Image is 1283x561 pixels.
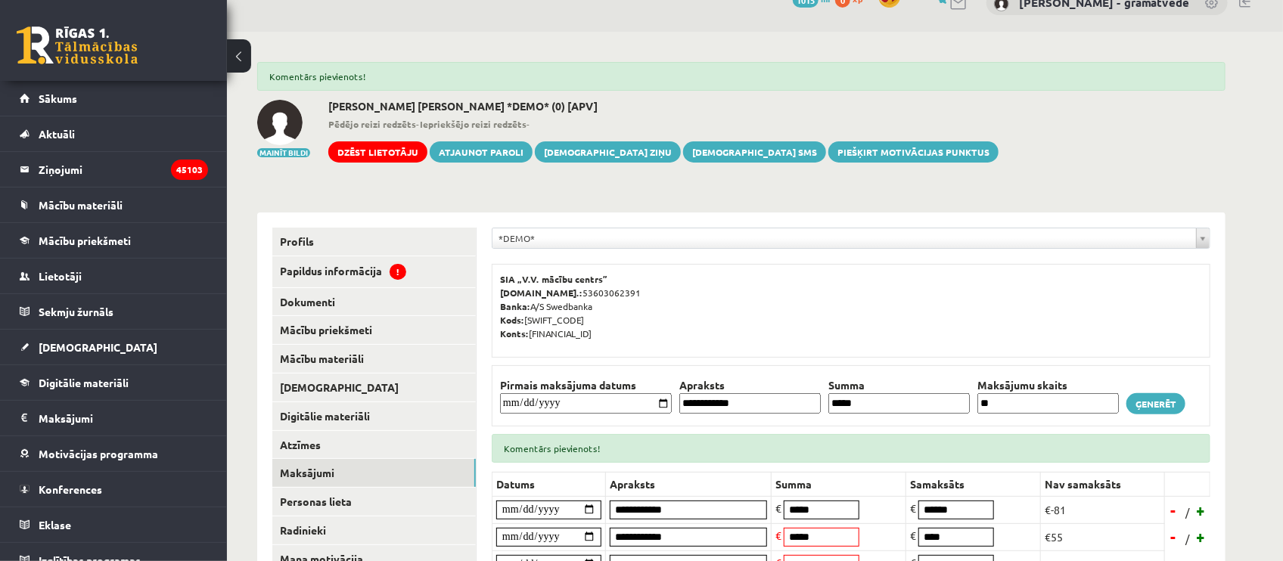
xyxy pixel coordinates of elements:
[500,287,582,299] b: [DOMAIN_NAME].:
[272,373,476,401] a: [DEMOGRAPHIC_DATA]
[328,117,999,131] span: - -
[500,272,1202,340] p: 53603062391 A/S Swedbanka [SWIFT_CODE] [FINANCIAL_ID]
[492,434,1210,463] div: Komentārs pievienots!
[390,264,406,280] span: !
[257,62,1226,91] div: Komentārs pievienots!
[39,518,71,532] span: Eklase
[1126,393,1185,414] a: Ģenerēt
[20,259,208,293] a: Lietotāji
[20,436,208,471] a: Motivācijas programma
[39,127,75,141] span: Aktuāli
[20,330,208,364] a: [DEMOGRAPHIC_DATA]
[1194,525,1209,548] a: +
[910,528,916,542] span: €
[39,482,102,496] span: Konferences
[1041,496,1165,523] td: €-81
[272,228,476,256] a: Profils
[39,198,123,212] span: Mācību materiāli
[1041,523,1165,550] td: €55
[606,472,772,496] th: Apraksts
[272,516,476,544] a: Radinieki
[828,141,999,163] a: Piešķirt motivācijas punktus
[39,447,158,460] span: Motivācijas programma
[171,160,208,180] i: 45103
[272,345,476,373] a: Mācību materiāli
[1184,531,1191,547] span: /
[1194,499,1209,522] a: +
[500,327,529,339] b: Konts:
[1167,525,1182,548] a: -
[500,300,530,312] b: Banka:
[272,402,476,430] a: Digitālie materiāli
[430,141,533,163] a: Atjaunot paroli
[20,223,208,258] a: Mācību priekšmeti
[20,81,208,116] a: Sākums
[272,488,476,516] a: Personas lieta
[535,141,681,163] a: [DEMOGRAPHIC_DATA] ziņu
[910,501,916,515] span: €
[39,305,113,318] span: Sekmju žurnāls
[39,376,129,389] span: Digitālie materiāli
[328,141,427,163] a: Dzēst lietotāju
[683,141,826,163] a: [DEMOGRAPHIC_DATA] SMS
[772,472,906,496] th: Summa
[257,148,310,157] button: Mainīt bildi
[20,188,208,222] a: Mācību materiāli
[775,528,781,542] span: €
[825,377,974,393] th: Summa
[39,401,208,435] legend: Maksājumi
[20,152,208,187] a: Ziņojumi45103
[272,288,476,316] a: Dokumenti
[20,116,208,151] a: Aktuāli
[20,401,208,435] a: Maksājumi
[272,459,476,487] a: Maksājumi
[676,377,825,393] th: Apraksts
[1184,504,1191,520] span: /
[496,377,676,393] th: Pirmais maksājuma datums
[39,152,208,187] legend: Ziņojumi
[906,472,1041,496] th: Samaksāts
[20,365,208,400] a: Digitālie materiāli
[257,100,303,145] img: Juris Eduards Pleikšnis
[328,100,999,113] h2: [PERSON_NAME] [PERSON_NAME] *DEMO* (0) [APV]
[420,118,527,130] b: Iepriekšējo reizi redzēts
[272,431,476,459] a: Atzīmes
[39,340,157,354] span: [DEMOGRAPHIC_DATA]
[974,377,1123,393] th: Maksājumu skaits
[492,472,606,496] th: Datums
[20,472,208,507] a: Konferences
[17,26,138,64] a: Rīgas 1. Tālmācības vidusskola
[20,294,208,329] a: Sekmju žurnāls
[775,501,781,515] span: €
[39,234,131,247] span: Mācību priekšmeti
[39,91,77,105] span: Sākums
[39,269,82,283] span: Lietotāji
[1167,499,1182,522] a: -
[500,273,608,285] b: SIA „V.V. mācību centrs”
[20,507,208,542] a: Eklase
[500,314,524,326] b: Kods:
[272,256,476,287] a: Papildus informācija!
[272,316,476,344] a: Mācību priekšmeti
[328,118,416,130] b: Pēdējo reizi redzēts
[1041,472,1165,496] th: Nav samaksāts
